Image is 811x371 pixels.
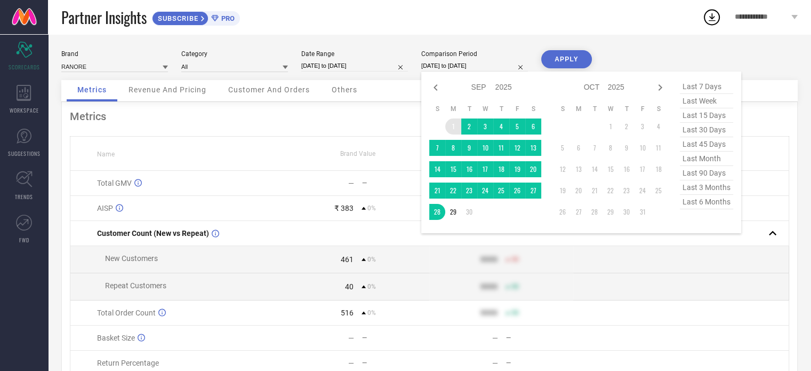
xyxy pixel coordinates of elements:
[680,180,733,195] span: last 3 months
[619,161,635,177] td: Thu Oct 16 2025
[680,137,733,152] span: last 45 days
[445,183,461,199] td: Mon Sep 22 2025
[619,204,635,220] td: Thu Oct 30 2025
[429,204,445,220] td: Sun Sep 28 2025
[525,119,541,135] td: Sat Sep 06 2025
[635,140,651,156] td: Fri Oct 10 2025
[421,50,528,58] div: Comparison Period
[702,7,721,27] div: Open download list
[571,161,587,177] td: Mon Oct 13 2025
[97,334,135,342] span: Basket Size
[348,359,354,367] div: —
[219,14,235,22] span: PRO
[635,204,651,220] td: Fri Oct 31 2025
[301,60,408,72] input: Select date range
[362,179,429,187] div: —
[129,85,206,94] span: Revenue And Pricing
[680,152,733,166] span: last month
[680,108,733,123] span: last 15 days
[587,204,603,220] td: Tue Oct 28 2025
[511,256,519,263] span: 50
[506,359,573,367] div: —
[651,161,667,177] td: Sat Oct 18 2025
[429,183,445,199] td: Sun Sep 21 2025
[587,140,603,156] td: Tue Oct 07 2025
[619,105,635,113] th: Thursday
[635,119,651,135] td: Fri Oct 03 2025
[105,254,158,263] span: New Customers
[555,161,571,177] td: Sun Oct 12 2025
[635,161,651,177] td: Fri Oct 17 2025
[334,204,354,212] div: ₹ 383
[362,359,429,367] div: —
[571,105,587,113] th: Monday
[429,161,445,177] td: Sun Sep 14 2025
[480,255,497,264] div: 9999
[555,105,571,113] th: Sunday
[445,105,461,113] th: Monday
[461,183,477,199] td: Tue Sep 23 2025
[61,6,147,28] span: Partner Insights
[493,119,509,135] td: Thu Sep 04 2025
[105,281,166,290] span: Repeat Customers
[603,140,619,156] td: Wed Oct 08 2025
[461,140,477,156] td: Tue Sep 09 2025
[70,110,789,123] div: Metrics
[511,283,519,290] span: 50
[421,60,528,72] input: Select comparison period
[506,334,573,342] div: —
[10,106,39,114] span: WORKSPACE
[492,359,498,367] div: —
[493,183,509,199] td: Thu Sep 25 2025
[493,140,509,156] td: Thu Sep 11 2025
[477,140,493,156] td: Wed Sep 10 2025
[680,166,733,180] span: last 90 days
[509,119,525,135] td: Fri Sep 05 2025
[680,80,733,94] span: last 7 days
[555,140,571,156] td: Sun Oct 05 2025
[477,161,493,177] td: Wed Sep 17 2025
[587,105,603,113] th: Tuesday
[367,283,376,290] span: 0%
[477,119,493,135] td: Wed Sep 03 2025
[228,85,310,94] span: Customer And Orders
[654,81,667,94] div: Next month
[525,183,541,199] td: Sat Sep 27 2025
[362,334,429,342] div: —
[301,50,408,58] div: Date Range
[635,183,651,199] td: Fri Oct 24 2025
[341,255,354,264] div: 461
[461,105,477,113] th: Tuesday
[619,140,635,156] td: Thu Oct 09 2025
[509,161,525,177] td: Fri Sep 19 2025
[97,229,209,238] span: Customer Count (New vs Repeat)
[651,119,667,135] td: Sat Oct 04 2025
[9,63,40,71] span: SCORECARDS
[511,309,519,317] span: 50
[480,309,497,317] div: 9999
[340,150,375,157] span: Brand Value
[19,236,29,244] span: FWD
[603,204,619,220] td: Wed Oct 29 2025
[525,161,541,177] td: Sat Sep 20 2025
[680,94,733,108] span: last week
[8,149,41,157] span: SUGGESTIONS
[525,140,541,156] td: Sat Sep 13 2025
[461,204,477,220] td: Tue Sep 30 2025
[477,183,493,199] td: Wed Sep 24 2025
[541,50,592,68] button: APPLY
[603,105,619,113] th: Wednesday
[61,50,168,58] div: Brand
[571,204,587,220] td: Mon Oct 27 2025
[445,119,461,135] td: Mon Sep 01 2025
[571,183,587,199] td: Mon Oct 20 2025
[367,256,376,263] span: 0%
[341,309,354,317] div: 516
[525,105,541,113] th: Saturday
[429,105,445,113] th: Sunday
[367,309,376,317] span: 0%
[603,183,619,199] td: Wed Oct 22 2025
[345,282,354,291] div: 40
[152,14,201,22] span: SUBSCRIBE
[509,140,525,156] td: Fri Sep 12 2025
